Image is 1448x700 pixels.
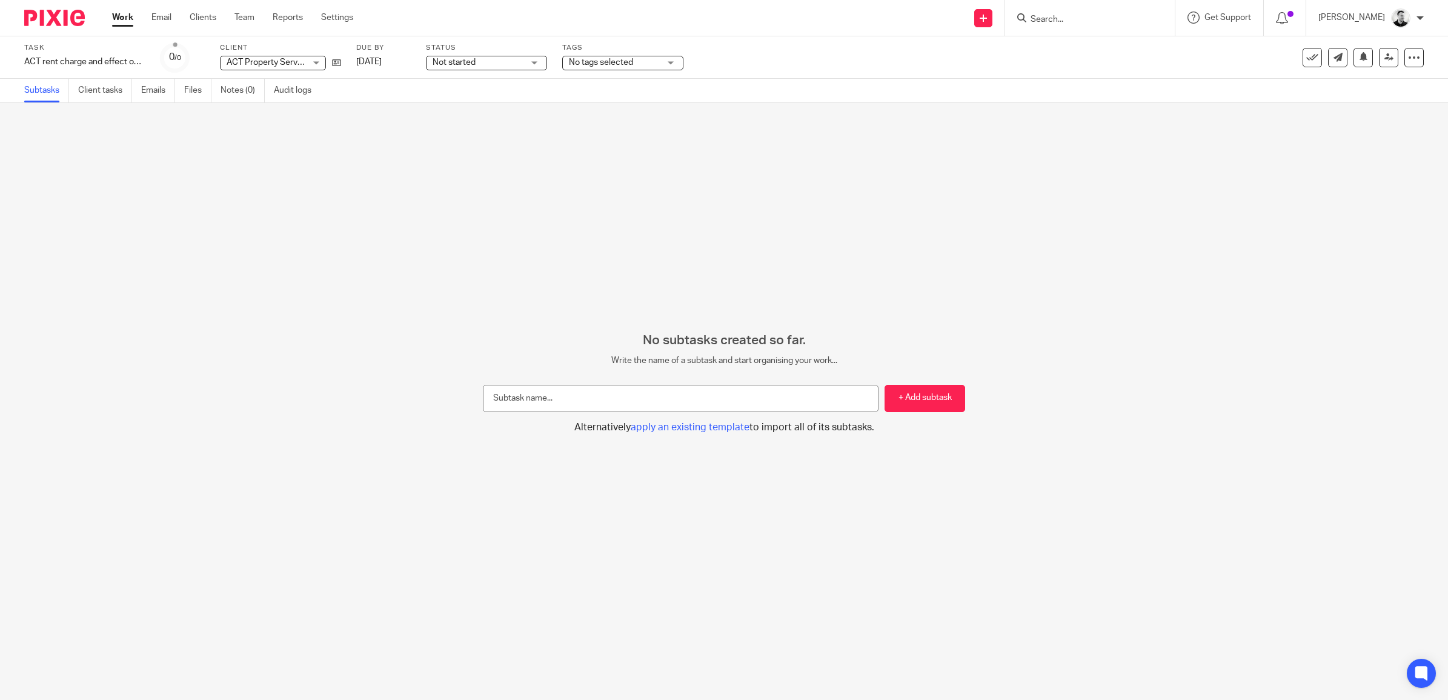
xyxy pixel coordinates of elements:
button: Alternativelyapply an existing templateto import all of its subtasks. [483,421,966,434]
span: [DATE] [356,58,382,66]
div: 0 [169,50,181,64]
button: + Add subtask [885,385,965,412]
input: Subtask name... [483,385,878,412]
label: Due by [356,43,411,53]
label: Client [220,43,341,53]
a: Notes (0) [221,79,265,102]
a: Work [112,12,133,24]
a: Team [234,12,254,24]
label: Status [426,43,547,53]
input: Search [1029,15,1138,25]
a: Files [184,79,211,102]
span: No tags selected [569,58,633,67]
h2: No subtasks created so far. [483,333,966,348]
a: Client tasks [78,79,132,102]
span: apply an existing template [631,422,749,432]
a: Settings [321,12,353,24]
p: Write the name of a subtask and start organising your work... [483,355,966,367]
span: Not started [433,58,476,67]
a: Clients [190,12,216,24]
img: Dave_2025.jpg [1391,8,1410,28]
a: Email [151,12,171,24]
p: [PERSON_NAME] [1318,12,1385,24]
a: Audit logs [274,79,320,102]
small: /0 [174,55,181,61]
div: ACT rent charge and effect on personal Pension Taper [24,56,145,68]
label: Tags [562,43,683,53]
label: Task [24,43,145,53]
img: Pixie [24,10,85,26]
a: Reports [273,12,303,24]
a: Emails [141,79,175,102]
span: Get Support [1204,13,1251,22]
a: Subtasks [24,79,69,102]
span: ACT Property Services Ltd [227,58,328,67]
